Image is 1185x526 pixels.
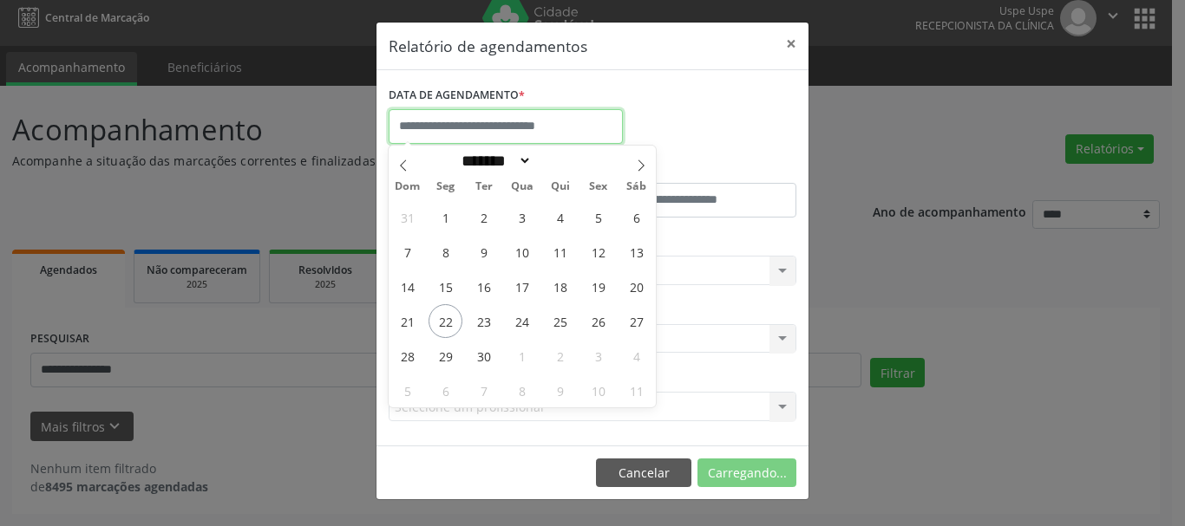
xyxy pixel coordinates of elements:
span: Setembro 2, 2025 [467,200,501,234]
span: Setembro 6, 2025 [619,200,653,234]
span: Setembro 29, 2025 [429,339,462,373]
span: Setembro 8, 2025 [429,235,462,269]
span: Setembro 5, 2025 [581,200,615,234]
span: Outubro 4, 2025 [619,339,653,373]
h5: Relatório de agendamentos [389,35,587,57]
span: Setembro 30, 2025 [467,339,501,373]
span: Setembro 11, 2025 [543,235,577,269]
span: Setembro 27, 2025 [619,304,653,338]
span: Outubro 5, 2025 [390,373,424,407]
button: Cancelar [596,458,691,488]
span: Outubro 10, 2025 [581,373,615,407]
label: DATA DE AGENDAMENTO [389,82,525,109]
span: Sáb [618,181,656,192]
span: Outubro 1, 2025 [505,339,539,373]
span: Setembro 25, 2025 [543,304,577,338]
span: Setembro 26, 2025 [581,304,615,338]
span: Ter [465,181,503,192]
span: Seg [427,181,465,192]
span: Dom [389,181,427,192]
span: Setembro 3, 2025 [505,200,539,234]
span: Setembro 7, 2025 [390,235,424,269]
span: Qui [541,181,579,192]
span: Setembro 14, 2025 [390,269,424,303]
span: Outubro 9, 2025 [543,373,577,407]
button: Carregando... [697,458,796,488]
span: Setembro 23, 2025 [467,304,501,338]
span: Outubro 6, 2025 [429,373,462,407]
span: Setembro 12, 2025 [581,235,615,269]
span: Setembro 21, 2025 [390,304,424,338]
span: Outubro 2, 2025 [543,339,577,373]
span: Setembro 15, 2025 [429,269,462,303]
span: Setembro 17, 2025 [505,269,539,303]
span: Setembro 24, 2025 [505,304,539,338]
span: Agosto 31, 2025 [390,200,424,234]
span: Setembro 19, 2025 [581,269,615,303]
span: Setembro 16, 2025 [467,269,501,303]
span: Sex [579,181,618,192]
input: Year [532,152,589,170]
button: Close [774,23,809,65]
label: ATÉ [597,156,796,183]
span: Setembro 18, 2025 [543,269,577,303]
span: Setembro 1, 2025 [429,200,462,234]
span: Setembro 9, 2025 [467,235,501,269]
span: Outubro 8, 2025 [505,373,539,407]
span: Setembro 22, 2025 [429,304,462,338]
span: Setembro 13, 2025 [619,235,653,269]
select: Month [455,152,532,170]
span: Outubro 7, 2025 [467,373,501,407]
span: Setembro 10, 2025 [505,235,539,269]
span: Qua [503,181,541,192]
span: Outubro 3, 2025 [581,339,615,373]
span: Setembro 28, 2025 [390,339,424,373]
span: Outubro 11, 2025 [619,373,653,407]
span: Setembro 4, 2025 [543,200,577,234]
span: Setembro 20, 2025 [619,269,653,303]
